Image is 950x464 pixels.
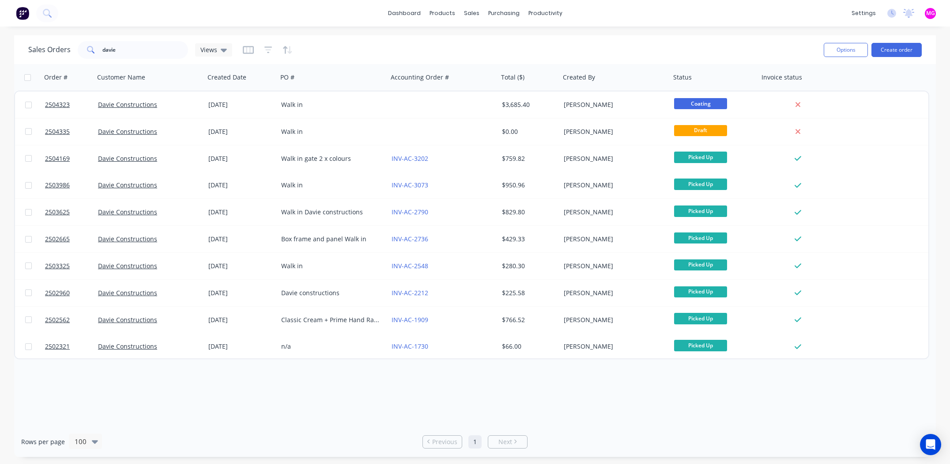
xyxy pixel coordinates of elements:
[45,91,98,118] a: 2504323
[21,437,65,446] span: Rows per page
[432,437,457,446] span: Previous
[502,154,554,163] div: $759.82
[45,118,98,145] a: 2504335
[564,208,662,217] div: [PERSON_NAME]
[824,43,868,57] button: Options
[502,100,554,109] div: $3,685.40
[392,316,428,324] a: INV-AC-1909
[564,100,662,109] div: [PERSON_NAME]
[564,342,662,351] div: [PERSON_NAME]
[498,437,512,446] span: Next
[98,154,157,163] a: Davie Constructions
[392,262,428,270] a: INV-AC-2548
[502,262,554,270] div: $280.30
[391,73,449,82] div: Accounting Order #
[281,100,379,109] div: Walk in
[98,316,157,324] a: Davie Constructions
[45,145,98,172] a: 2504169
[392,208,428,216] a: INV-AC-2790
[45,235,70,243] span: 2502665
[45,172,98,198] a: 2503986
[468,435,482,449] a: Page 1 is your current page
[102,41,188,59] input: Search...
[423,437,462,446] a: Previous page
[45,199,98,225] a: 2503625
[45,127,70,136] span: 2504335
[674,313,727,324] span: Picked Up
[45,342,70,351] span: 2502321
[674,98,727,109] span: Coating
[484,7,524,20] div: purchasing
[281,235,379,243] div: Box frame and panel Walk in
[281,154,379,163] div: Walk in gate 2 x colours
[502,289,554,297] div: $225.58
[502,316,554,324] div: $766.52
[45,154,70,163] span: 2504169
[524,7,567,20] div: productivity
[16,7,29,20] img: Factory
[207,73,246,82] div: Created Date
[281,208,379,217] div: Walk in Davie constructions
[502,342,554,351] div: $66.00
[45,289,70,297] span: 2502960
[563,73,595,82] div: Created By
[419,435,531,449] ul: Pagination
[45,307,98,333] a: 2502562
[926,9,935,17] span: MG
[460,7,484,20] div: sales
[564,181,662,190] div: [PERSON_NAME]
[281,342,379,351] div: n/a
[208,289,274,297] div: [DATE]
[674,125,727,136] span: Draft
[502,127,554,136] div: $0.00
[674,286,727,297] span: Picked Up
[208,208,274,217] div: [DATE]
[98,342,157,350] a: Davie Constructions
[200,45,217,54] span: Views
[45,181,70,190] span: 2503986
[98,100,157,109] a: Davie Constructions
[502,181,554,190] div: $950.96
[208,154,274,163] div: [DATE]
[45,333,98,360] a: 2502321
[98,208,157,216] a: Davie Constructions
[392,342,428,350] a: INV-AC-1730
[847,7,880,20] div: settings
[28,46,71,54] h1: Sales Orders
[502,235,554,243] div: $429.33
[44,73,68,82] div: Order #
[564,154,662,163] div: [PERSON_NAME]
[674,179,727,190] span: Picked Up
[208,181,274,190] div: [DATE]
[281,262,379,270] div: Walk in
[762,73,802,82] div: Invoice status
[45,100,70,109] span: 2504323
[97,73,145,82] div: Customer Name
[45,262,70,270] span: 2503325
[384,7,425,20] a: dashboard
[564,316,662,324] div: [PERSON_NAME]
[564,235,662,243] div: [PERSON_NAME]
[392,181,428,189] a: INV-AC-3073
[98,181,157,189] a: Davie Constructions
[674,152,727,163] span: Picked Up
[564,289,662,297] div: [PERSON_NAME]
[871,43,922,57] button: Create order
[208,316,274,324] div: [DATE]
[98,235,157,243] a: Davie Constructions
[281,181,379,190] div: Walk in
[392,154,428,163] a: INV-AC-3202
[674,340,727,351] span: Picked Up
[674,259,727,270] span: Picked Up
[502,208,554,217] div: $829.80
[208,100,274,109] div: [DATE]
[564,127,662,136] div: [PERSON_NAME]
[45,253,98,279] a: 2503325
[281,316,379,324] div: Classic Cream + Prime Hand Rails 2x
[45,280,98,306] a: 2502960
[98,127,157,136] a: Davie Constructions
[208,342,274,351] div: [DATE]
[673,73,692,82] div: Status
[208,262,274,270] div: [DATE]
[674,232,727,243] span: Picked Up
